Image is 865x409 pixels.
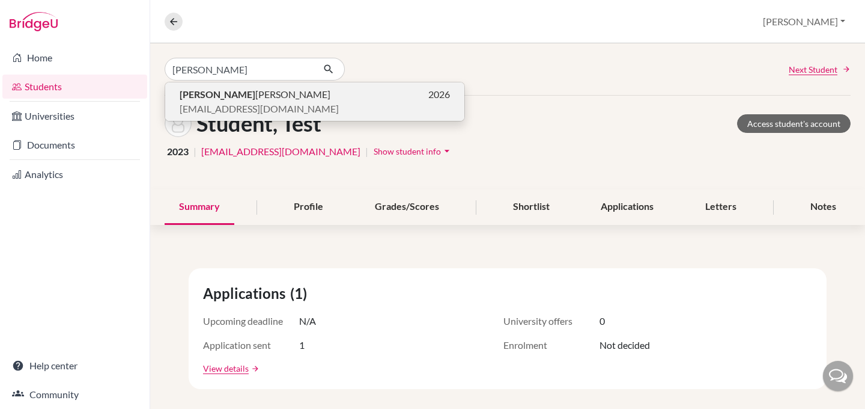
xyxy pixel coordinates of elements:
input: Find student by name... [165,58,314,81]
a: [EMAIL_ADDRESS][DOMAIN_NAME] [201,144,360,159]
span: Enrolment [503,338,599,352]
span: Not decided [599,338,650,352]
div: Summary [165,189,234,225]
div: Applications [586,189,668,225]
a: Next Student [789,63,851,76]
span: Applications [203,283,290,304]
div: Shortlist [499,189,564,225]
span: University offers [503,314,599,328]
i: arrow_drop_down [441,145,453,157]
span: Next Student [789,63,837,76]
h1: Student, Test [196,111,321,137]
a: Access student's account [737,114,851,133]
span: N/A [299,314,316,328]
span: Help [28,8,52,19]
span: [PERSON_NAME] [180,87,330,102]
span: [EMAIL_ADDRESS][DOMAIN_NAME] [180,102,339,116]
span: Upcoming deadline [203,314,299,328]
span: 2026 [428,87,450,102]
span: Show student info [374,146,441,156]
div: Grades/Scores [360,189,454,225]
a: Help center [2,354,147,378]
div: Profile [279,189,338,225]
button: Show student infoarrow_drop_down [373,142,454,161]
button: [PERSON_NAME][PERSON_NAME]2026[EMAIL_ADDRESS][DOMAIN_NAME] [165,82,464,121]
span: 2023 [167,144,189,159]
b: [PERSON_NAME] [180,88,255,100]
a: Home [2,46,147,70]
span: (1) [290,283,312,304]
img: Test Student's avatar [165,110,192,137]
img: Bridge-U [10,12,58,31]
a: Analytics [2,162,147,186]
a: View details [203,362,249,375]
div: Letters [691,189,751,225]
span: 1 [299,338,305,352]
a: Documents [2,133,147,157]
span: | [365,144,368,159]
a: Community [2,383,147,407]
a: arrow_forward [249,364,259,373]
button: [PERSON_NAME] [757,10,851,33]
span: Application sent [203,338,299,352]
a: Universities [2,104,147,128]
span: 0 [599,314,605,328]
a: Students [2,75,147,99]
span: | [193,144,196,159]
div: Notes [796,189,851,225]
